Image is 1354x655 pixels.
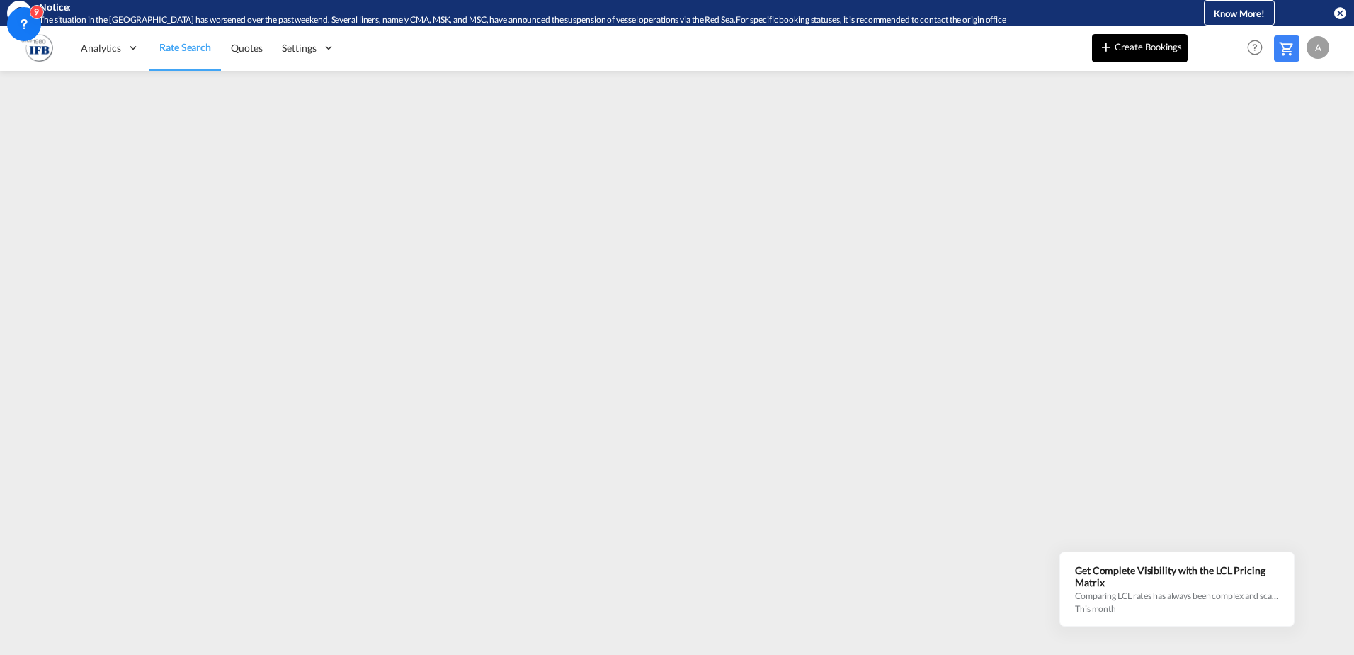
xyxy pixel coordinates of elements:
[1243,35,1274,61] div: Help
[1307,36,1329,59] div: A
[272,25,344,71] div: Settings
[21,32,53,64] img: b628ab10256c11eeb52753acbc15d091.png
[1333,6,1347,20] button: icon-close-circle
[1092,34,1188,62] button: icon-plus 400-fgCreate Bookings
[1214,8,1265,19] span: Know More!
[149,25,221,71] a: Rate Search
[13,6,27,20] md-icon: icon-earth
[71,25,149,71] div: Analytics
[1098,38,1115,55] md-icon: icon-plus 400-fg
[81,41,121,55] span: Analytics
[159,41,211,53] span: Rate Search
[231,42,262,54] span: Quotes
[39,14,1146,26] div: The situation in the Red Sea has worsened over the past weekend. Several liners, namely CMA, MSK,...
[282,41,316,55] span: Settings
[221,25,272,71] a: Quotes
[1243,35,1267,60] span: Help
